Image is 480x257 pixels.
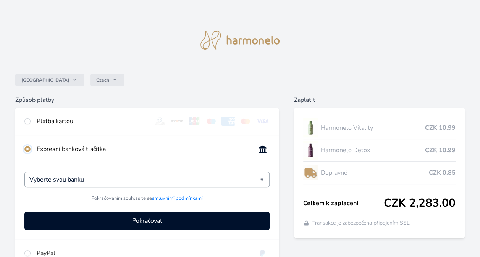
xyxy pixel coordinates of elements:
[294,95,465,104] h6: Zaplatit
[90,74,124,86] button: Czech
[132,216,162,225] span: Pokračovat
[425,146,456,155] span: CZK 10.99
[15,95,279,104] h6: Způsob platby
[303,141,318,160] img: DETOX_se_stinem_x-lo.jpg
[384,196,456,210] span: CZK 2,283.00
[200,31,280,50] img: logo.svg
[153,117,167,126] img: diners.svg
[303,199,384,208] span: Celkem k zaplacení
[425,123,456,132] span: CZK 10.99
[429,168,456,177] span: CZK 0.85
[37,145,249,154] div: Expresní banková tlačítka
[96,77,109,83] span: Czech
[152,195,203,202] a: smluvními podmínkami
[187,117,201,126] img: jcb.svg
[238,117,252,126] img: mc.svg
[29,175,260,184] input: Hledat...
[255,145,270,154] img: onlineBanking_CZ.svg
[204,117,218,126] img: maestro.svg
[15,74,84,86] button: [GEOGRAPHIC_DATA]
[321,168,429,177] span: Dopravné
[303,118,318,137] img: CLEAN_VITALITY_se_stinem_x-lo.jpg
[321,146,425,155] span: Harmonelo Detox
[255,117,270,126] img: visa.svg
[170,117,184,126] img: discover.svg
[303,163,318,182] img: delivery-lo.png
[321,123,425,132] span: Harmonelo Vitality
[21,77,69,83] span: [GEOGRAPHIC_DATA]
[221,117,235,126] img: amex.svg
[24,172,270,187] div: Vyberte svou banku
[37,117,147,126] div: Platba kartou
[91,195,203,202] span: Pokračováním souhlasíte se
[312,219,410,227] span: Transakce je zabezpečena připojením SSL
[24,212,270,230] button: Pokračovat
